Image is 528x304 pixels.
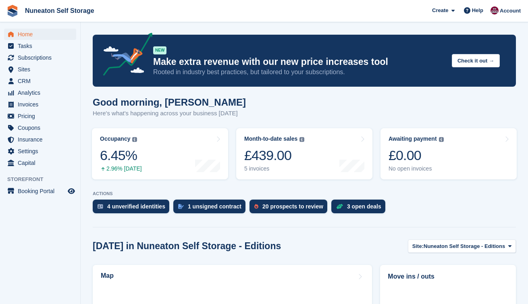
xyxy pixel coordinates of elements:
span: Booking Portal [18,185,66,197]
img: icon-info-grey-7440780725fd019a000dd9b08b2336e03edf1995a4989e88bcd33f0948082b44.svg [439,137,444,142]
span: Tasks [18,40,66,52]
span: Invoices [18,99,66,110]
button: Check it out → [452,54,500,67]
a: menu [4,64,76,75]
span: Site: [412,242,424,250]
a: menu [4,134,76,145]
span: Settings [18,146,66,157]
a: Preview store [67,186,76,196]
h1: Good morning, [PERSON_NAME] [93,97,246,108]
span: Capital [18,157,66,169]
a: menu [4,99,76,110]
span: Analytics [18,87,66,98]
img: icon-info-grey-7440780725fd019a000dd9b08b2336e03edf1995a4989e88bcd33f0948082b44.svg [299,137,304,142]
img: price-adjustments-announcement-icon-8257ccfd72463d97f412b2fc003d46551f7dbcb40ab6d574587a9cd5c0d94... [96,33,153,79]
a: menu [4,40,76,52]
div: £0.00 [389,147,444,164]
img: prospect-51fa495bee0391a8d652442698ab0144808aea92771e9ea1ae160a38d050c398.svg [254,204,258,209]
a: 3 open deals [331,200,389,217]
a: menu [4,157,76,169]
p: ACTIONS [93,191,516,196]
a: Awaiting payment £0.00 No open invoices [380,128,517,179]
span: Nuneaton Self Storage - Editions [424,242,505,250]
span: Storefront [7,175,80,183]
span: Subscriptions [18,52,66,63]
a: menu [4,122,76,133]
div: Awaiting payment [389,135,437,142]
span: Coupons [18,122,66,133]
div: 5 invoices [244,165,304,172]
div: 2.96% [DATE] [100,165,142,172]
a: menu [4,146,76,157]
span: Home [18,29,66,40]
div: 4 unverified identities [107,203,165,210]
div: 3 open deals [347,203,381,210]
span: Account [500,7,521,15]
div: Month-to-date sales [244,135,297,142]
img: deal-1b604bf984904fb50ccaf53a9ad4b4a5d6e5aea283cecdc64d6e3604feb123c2.svg [336,204,343,209]
h2: Map [101,272,114,279]
a: 4 unverified identities [93,200,173,217]
a: 1 unsigned contract [173,200,249,217]
img: stora-icon-8386f47178a22dfd0bd8f6a31ec36ba5ce8667c1dd55bd0f319d3a0aa187defe.svg [6,5,19,17]
a: Occupancy 6.45% 2.96% [DATE] [92,128,228,179]
h2: Move ins / outs [388,272,508,281]
a: menu [4,87,76,98]
span: Pricing [18,110,66,122]
img: contract_signature_icon-13c848040528278c33f63329250d36e43548de30e8caae1d1a13099fd9432cc5.svg [178,204,184,209]
button: Site: Nuneaton Self Storage - Editions [408,239,516,253]
span: Sites [18,64,66,75]
img: icon-info-grey-7440780725fd019a000dd9b08b2336e03edf1995a4989e88bcd33f0948082b44.svg [132,137,137,142]
span: Insurance [18,134,66,145]
img: Chris Palmer [491,6,499,15]
a: Nuneaton Self Storage [22,4,98,17]
a: 20 prospects to review [249,200,331,217]
p: Here's what's happening across your business [DATE] [93,109,246,118]
div: Occupancy [100,135,130,142]
a: Month-to-date sales £439.00 5 invoices [236,128,372,179]
span: CRM [18,75,66,87]
div: 6.45% [100,147,142,164]
a: menu [4,29,76,40]
a: menu [4,185,76,197]
a: menu [4,75,76,87]
p: Rooted in industry best practices, but tailored to your subscriptions. [153,68,445,77]
div: 1 unsigned contract [188,203,241,210]
div: NEW [153,46,166,54]
a: menu [4,110,76,122]
a: menu [4,52,76,63]
p: Make extra revenue with our new price increases tool [153,56,445,68]
div: No open invoices [389,165,444,172]
h2: [DATE] in Nuneaton Self Storage - Editions [93,241,281,252]
div: £439.00 [244,147,304,164]
span: Create [432,6,448,15]
div: 20 prospects to review [262,203,323,210]
span: Help [472,6,483,15]
img: verify_identity-adf6edd0f0f0b5bbfe63781bf79b02c33cf7c696d77639b501bdc392416b5a36.svg [98,204,103,209]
